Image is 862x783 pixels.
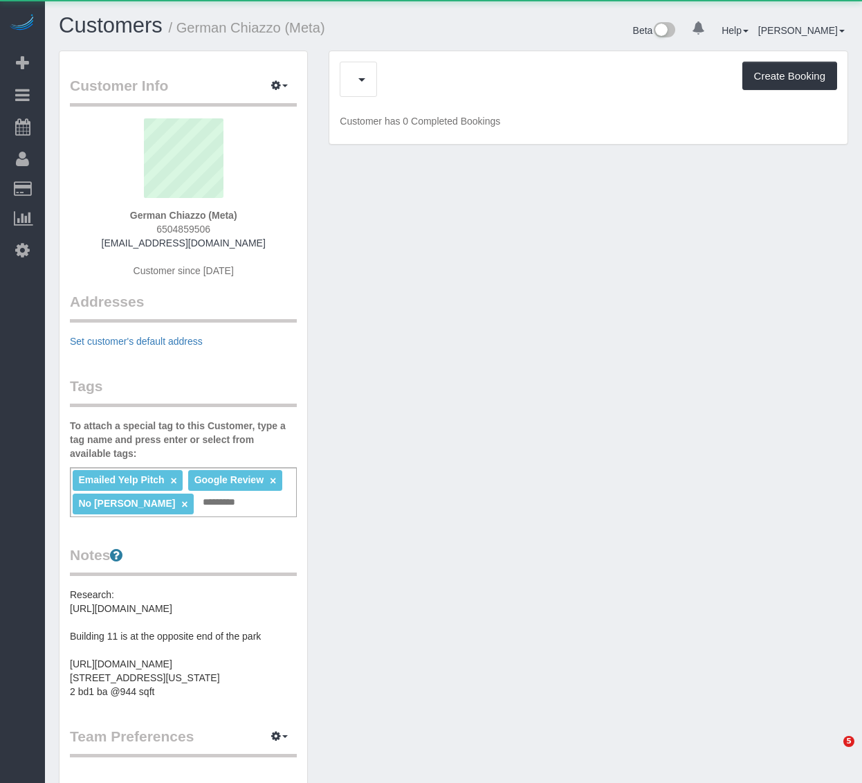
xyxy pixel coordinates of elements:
[815,736,848,769] iframe: Intercom live chat
[171,475,177,487] a: ×
[70,726,297,757] legend: Team Preferences
[843,736,854,747] span: 5
[169,20,325,35] small: / German Chiazzo (Meta)
[742,62,837,91] button: Create Booking
[181,498,187,510] a: ×
[70,376,297,407] legend: Tags
[194,474,264,485] span: Google Review
[270,475,276,487] a: ×
[102,237,266,249] a: [EMAIL_ADDRESS][DOMAIN_NAME]
[78,498,175,509] span: No [PERSON_NAME]
[78,474,164,485] span: Emailed Yelp Pitch
[134,265,234,276] span: Customer since [DATE]
[70,588,297,699] pre: Research: [URL][DOMAIN_NAME] Building 11 is at the opposite end of the park [URL][DOMAIN_NAME] [S...
[70,545,297,576] legend: Notes
[70,336,203,347] a: Set customer's default address
[130,210,237,221] strong: German Chiazzo (Meta)
[59,13,163,37] a: Customers
[70,419,297,460] label: To attach a special tag to this Customer, type a tag name and press enter or select from availabl...
[8,14,36,33] img: Automaid Logo
[70,75,297,107] legend: Customer Info
[758,25,845,36] a: [PERSON_NAME]
[652,22,675,40] img: New interface
[633,25,676,36] a: Beta
[722,25,749,36] a: Help
[340,114,837,128] p: Customer has 0 Completed Bookings
[156,224,210,235] span: 6504859506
